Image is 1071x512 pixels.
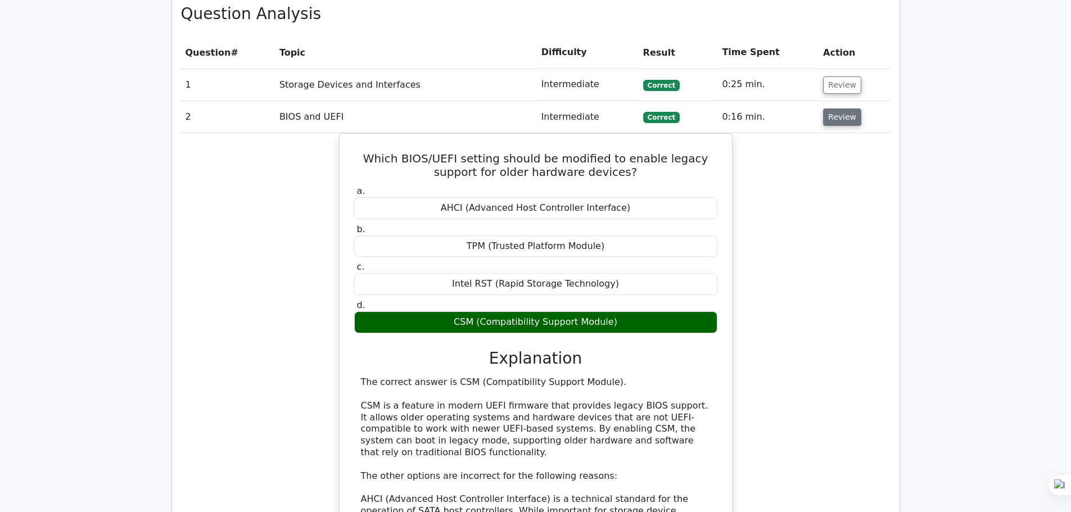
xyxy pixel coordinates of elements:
[357,224,365,234] span: b.
[717,37,819,69] th: Time Spent
[353,152,718,179] h5: Which BIOS/UEFI setting should be modified to enable legacy support for older hardware devices?
[354,311,717,333] div: CSM (Compatibility Support Module)
[357,261,365,272] span: c.
[361,349,711,368] h3: Explanation
[181,4,891,24] h3: Question Analysis
[717,101,819,133] td: 0:16 min.
[181,101,275,133] td: 2
[181,69,275,101] td: 1
[643,80,680,91] span: Correct
[186,47,231,58] span: Question
[354,197,717,219] div: AHCI (Advanced Host Controller Interface)
[354,235,717,257] div: TPM (Trusted Platform Module)
[819,37,890,69] th: Action
[537,101,639,133] td: Intermediate
[354,273,717,295] div: Intel RST (Rapid Storage Technology)
[537,37,639,69] th: Difficulty
[181,37,275,69] th: #
[275,37,537,69] th: Topic
[357,185,365,196] span: a.
[823,108,861,126] button: Review
[717,69,819,101] td: 0:25 min.
[823,76,861,94] button: Review
[357,300,365,310] span: d.
[537,69,639,101] td: Intermediate
[639,37,718,69] th: Result
[275,69,537,101] td: Storage Devices and Interfaces
[275,101,537,133] td: BIOS and UEFI
[643,112,680,123] span: Correct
